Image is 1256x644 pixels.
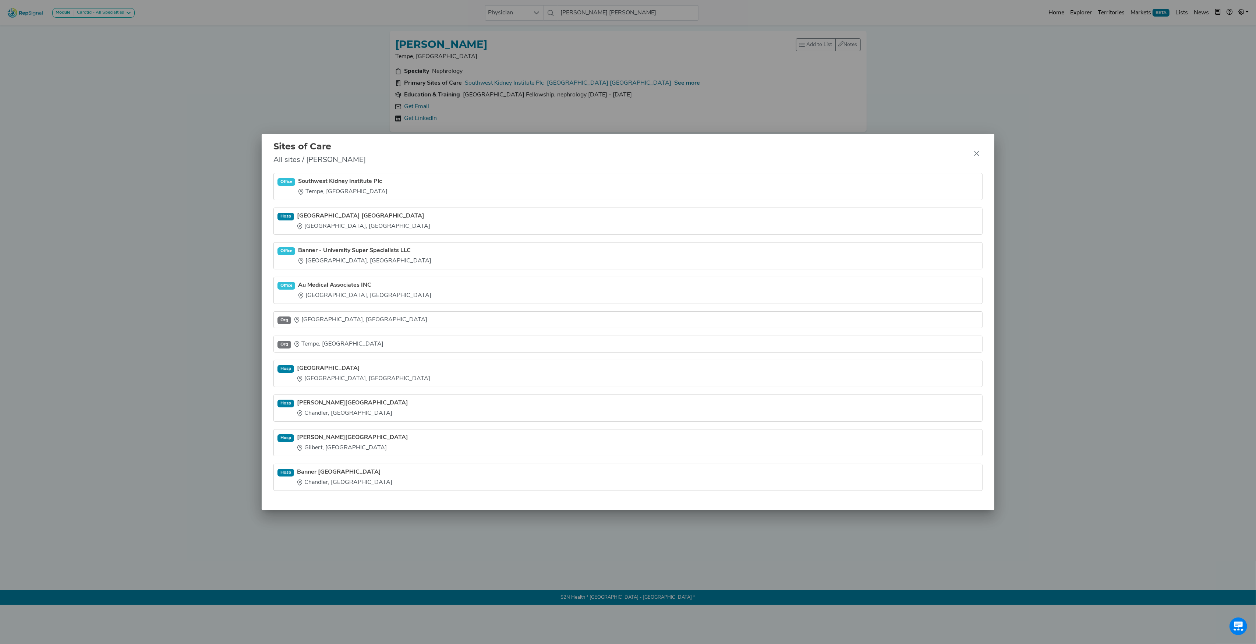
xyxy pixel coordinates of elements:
div: [GEOGRAPHIC_DATA], [GEOGRAPHIC_DATA] [298,291,431,300]
div: Hosp [277,469,294,476]
div: Office [277,178,295,185]
div: [GEOGRAPHIC_DATA], [GEOGRAPHIC_DATA] [298,256,431,265]
div: Hosp [277,365,294,372]
a: Banner - University Super Specialists LLC [298,246,431,255]
span: All sites / [PERSON_NAME] [273,155,366,166]
div: Org [277,316,291,324]
a: Au Medical Associates INC [298,281,431,290]
div: Chandler, [GEOGRAPHIC_DATA] [297,409,408,418]
a: [GEOGRAPHIC_DATA] [297,364,430,373]
a: [PERSON_NAME][GEOGRAPHIC_DATA] [297,399,408,407]
div: Hosp [277,213,294,220]
div: Office [277,247,295,255]
a: Banner [GEOGRAPHIC_DATA] [297,468,392,477]
div: Tempe, [GEOGRAPHIC_DATA] [298,187,388,196]
div: [GEOGRAPHIC_DATA], [GEOGRAPHIC_DATA] [294,315,427,324]
div: Chandler, [GEOGRAPHIC_DATA] [297,478,392,487]
a: [PERSON_NAME][GEOGRAPHIC_DATA] [297,433,408,442]
a: Southwest Kidney Institute Plc [298,177,388,186]
h2: Sites of Care [273,141,366,152]
div: [GEOGRAPHIC_DATA], [GEOGRAPHIC_DATA] [297,222,430,231]
div: Hosp [277,400,294,407]
div: Org [277,341,291,348]
button: Close [971,148,983,159]
div: Tempe, [GEOGRAPHIC_DATA] [294,340,383,348]
div: Gilbert, [GEOGRAPHIC_DATA] [297,443,408,452]
div: [GEOGRAPHIC_DATA], [GEOGRAPHIC_DATA] [297,374,430,383]
div: Office [277,282,295,289]
a: [GEOGRAPHIC_DATA] [GEOGRAPHIC_DATA] [297,212,430,220]
div: Hosp [277,434,294,442]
